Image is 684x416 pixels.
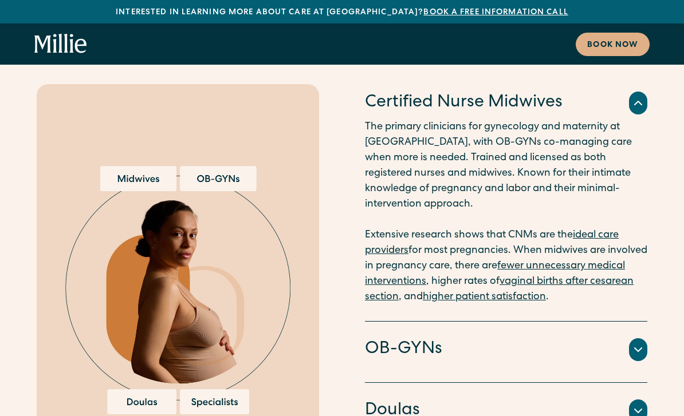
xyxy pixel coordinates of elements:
h4: OB-GYNs [365,338,442,362]
div: Book now [587,39,638,51]
h4: Certified Nurse Midwives [365,91,563,115]
a: home [34,34,87,54]
a: higher patient satisfaction [423,292,546,302]
a: Book a free information call [423,9,568,17]
a: Book now [576,33,650,56]
p: The primary clinicians for gynecology and maternity at [GEOGRAPHIC_DATA], with OB-GYNs co-managin... [365,120,647,305]
img: Pregnant woman surrounded by options for maternity care providers, including midwives, OB-GYNs, d... [65,166,290,414]
a: vaginal births after cesarean section [365,276,634,302]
